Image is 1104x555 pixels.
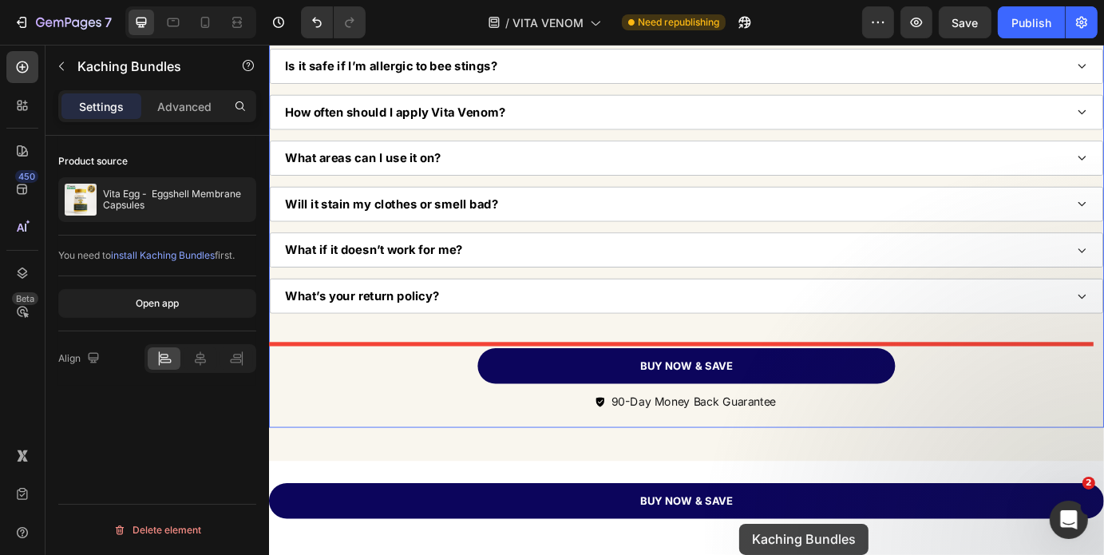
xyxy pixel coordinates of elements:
button: 7 [6,6,119,38]
div: Product source [58,154,128,168]
button: Save [939,6,991,38]
span: Need republishing [638,15,719,30]
p: Kaching Bundles [77,57,213,76]
div: Delete element [113,521,201,540]
button: Delete element [58,517,256,543]
iframe: Intercom live chat [1050,501,1088,539]
div: Align [58,348,103,370]
div: Publish [1011,14,1051,31]
img: product feature img [65,184,97,216]
p: 7 [105,13,112,32]
div: You need to first. [58,248,256,263]
p: Settings [79,98,124,115]
span: Save [952,16,979,30]
p: Vita Egg - Eggshell Membrane Capsules [103,188,250,211]
span: install Kaching Bundles [111,249,215,261]
p: Advanced [157,98,212,115]
div: Beta [12,292,38,305]
button: Open app [58,289,256,318]
span: VITA VENOM [512,14,584,31]
span: / [505,14,509,31]
iframe: Design area [269,45,1104,555]
span: 2 [1082,477,1095,490]
div: Open app [136,296,179,311]
div: Undo/Redo [301,6,366,38]
button: Publish [998,6,1065,38]
div: 450 [15,170,38,183]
